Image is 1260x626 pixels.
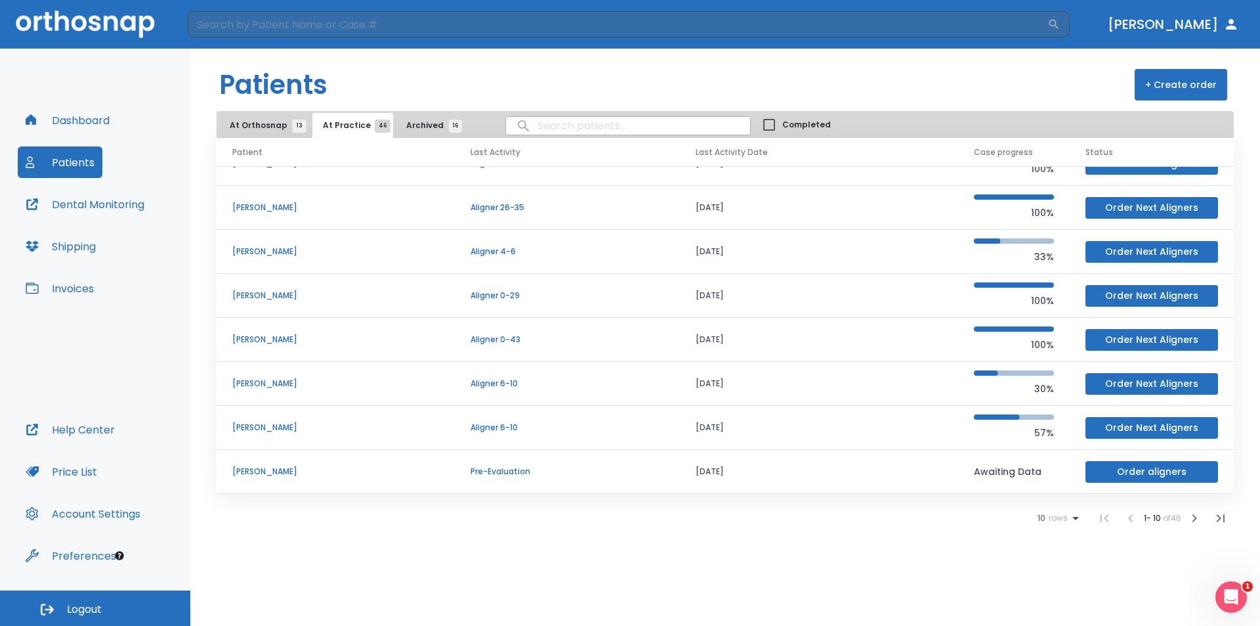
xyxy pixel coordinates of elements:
[232,290,439,302] p: [PERSON_NAME]
[232,378,439,390] p: [PERSON_NAME]
[1085,146,1113,158] span: Status
[680,362,958,406] td: [DATE]
[1085,285,1218,307] button: Order Next Aligners
[471,290,664,302] p: Aligner 0-29
[18,414,123,445] button: Help Center
[375,120,390,133] span: 46
[1045,514,1068,523] span: rows
[1135,69,1227,101] button: + Create order
[680,450,958,494] td: [DATE]
[680,186,958,230] td: [DATE]
[188,11,1047,37] input: Search by Patient Name or Case #
[974,161,1054,177] p: 100%
[18,189,152,220] button: Dental Monitoring
[232,422,439,434] p: [PERSON_NAME]
[1242,581,1253,592] span: 1
[974,464,1054,480] p: Awaiting Data
[1085,241,1218,263] button: Order Next Aligners
[680,406,958,450] td: [DATE]
[18,146,102,178] button: Patients
[471,146,520,158] span: Last Activity
[1085,329,1218,351] button: Order Next Aligners
[1085,417,1218,439] button: Order Next Aligners
[232,146,262,158] span: Patient
[974,146,1033,158] span: Case progress
[232,246,439,257] p: [PERSON_NAME]
[696,146,768,158] span: Last Activity Date
[471,246,664,257] p: Aligner 4-6
[18,273,102,304] button: Invoices
[471,202,664,213] p: Aligner 26-35
[18,231,104,262] button: Shipping
[1144,512,1163,524] span: 1 - 10
[232,202,439,213] p: [PERSON_NAME]
[219,65,327,104] h1: Patients
[1215,581,1247,613] iframe: Intercom live chat
[16,11,155,37] img: Orthosnap
[18,498,148,529] button: Account Settings
[219,113,469,138] div: tabs
[1085,461,1218,483] button: Order aligners
[506,113,750,139] input: search
[406,120,455,131] span: Archived
[471,466,664,478] p: Pre-Evaluation
[782,119,831,131] span: Completed
[18,456,105,487] button: Price List
[18,540,124,571] button: Preferences
[471,422,664,434] p: Aligner 6-10
[680,318,958,362] td: [DATE]
[1163,512,1181,524] span: of 46
[680,274,958,318] td: [DATE]
[232,334,439,346] p: [PERSON_NAME]
[293,120,306,133] span: 13
[471,334,664,346] p: Aligner 0-43
[974,249,1054,265] p: 33%
[67,602,102,617] span: Logout
[232,466,439,478] p: [PERSON_NAME]
[974,425,1054,441] p: 57%
[471,378,664,390] p: Aligner 6-10
[114,550,125,562] div: Tooltip anchor
[974,293,1054,309] p: 100%
[1085,373,1218,395] button: Order Next Aligners
[1102,12,1244,36] button: [PERSON_NAME]
[323,120,383,131] span: At Practice
[230,120,299,131] span: At Orthosnap
[974,205,1054,221] p: 100%
[974,337,1054,353] p: 100%
[449,120,462,133] span: 16
[1038,514,1045,523] span: 10
[974,381,1054,397] p: 30%
[680,230,958,274] td: [DATE]
[18,104,117,136] button: Dashboard
[1085,197,1218,219] button: Order Next Aligners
